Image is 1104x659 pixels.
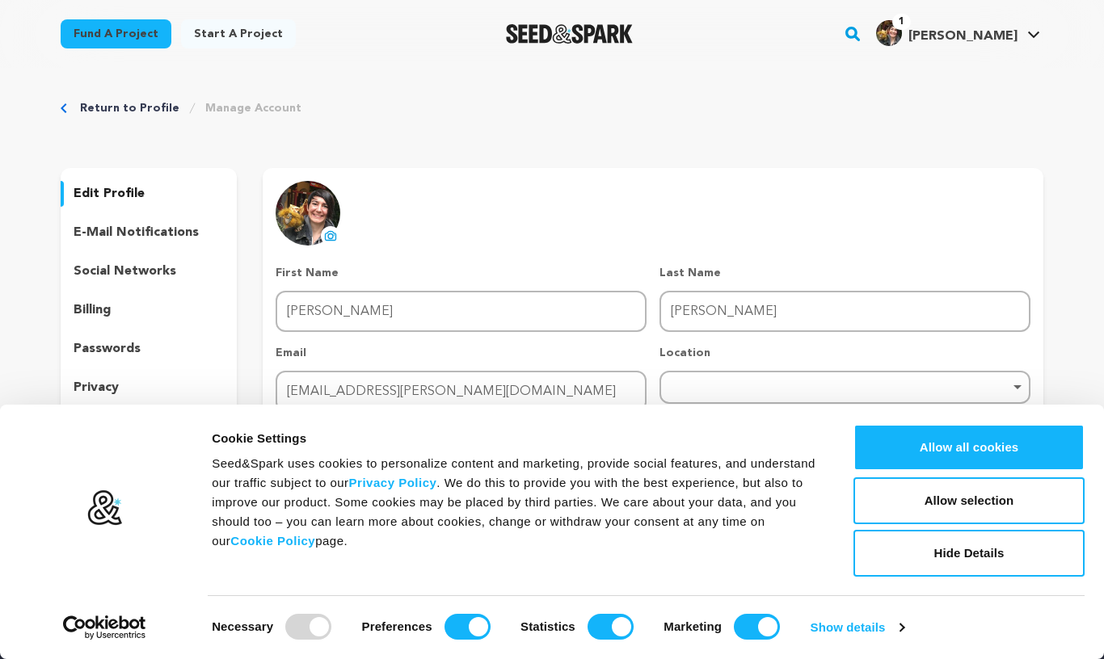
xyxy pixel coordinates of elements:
p: social networks [74,262,176,281]
p: privacy [74,378,119,397]
div: Cookie Settings [212,429,817,448]
input: Last Name [659,291,1030,332]
a: Show details [811,615,904,640]
a: Return to Profile [80,100,179,116]
legend: Consent Selection [211,607,212,608]
a: Fund a project [61,19,171,48]
button: social networks [61,258,237,284]
strong: Preferences [362,619,432,633]
a: Cookie Policy [230,534,315,548]
div: Breadcrumb [61,100,1043,116]
a: Usercentrics Cookiebot - opens in a new window [34,615,175,640]
strong: Necessary [212,619,273,633]
p: edit profile [74,184,145,204]
strong: Statistics [520,619,575,633]
span: 1 [892,14,911,30]
strong: Marketing [664,619,722,633]
button: Allow selection [853,477,1085,524]
a: Seed&Spark Homepage [506,24,633,44]
button: privacy [61,375,237,401]
button: billing [61,297,237,323]
a: Privacy Policy [349,476,437,489]
p: e-mail notifications [74,223,199,242]
div: Seed&Spark uses cookies to personalize content and marketing, provide social features, and unders... [212,454,817,551]
a: Manage Account [205,100,301,116]
p: Last Name [659,265,1030,281]
a: Start a project [181,19,296,48]
a: Ariel S.'s Profile [873,17,1043,46]
button: Allow all cookies [853,424,1085,471]
button: passwords [61,336,237,362]
p: billing [74,300,111,320]
button: e-mail notifications [61,220,237,246]
p: Location [659,345,1030,361]
button: Hide Details [853,530,1085,577]
img: Seed&Spark Logo Dark Mode [506,24,633,44]
p: Email [276,345,647,361]
div: Ariel S.'s Profile [876,20,1018,46]
input: Email [276,371,647,412]
p: First Name [276,265,647,281]
button: edit profile [61,181,237,207]
span: [PERSON_NAME] [908,30,1018,43]
input: First Name [276,291,647,332]
img: logo [86,489,123,527]
p: passwords [74,339,141,359]
img: picture.jpeg [876,20,902,46]
span: Ariel S.'s Profile [873,17,1043,51]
